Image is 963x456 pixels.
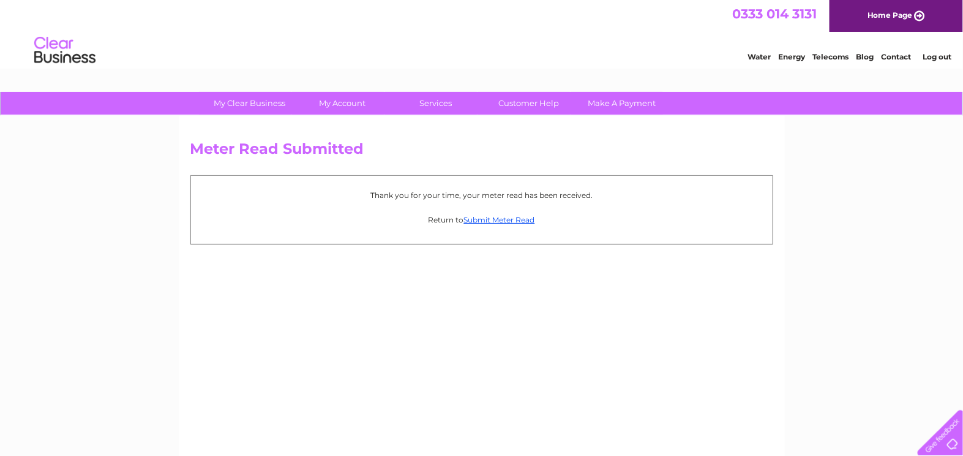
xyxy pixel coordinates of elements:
[199,92,300,115] a: My Clear Business
[193,7,771,59] div: Clear Business is a trading name of Verastar Limited (registered in [GEOGRAPHIC_DATA] No. 3667643...
[464,215,535,224] a: Submit Meter Read
[197,189,766,201] p: Thank you for your time, your meter read has been received.
[748,52,771,61] a: Water
[292,92,393,115] a: My Account
[385,92,486,115] a: Services
[190,140,773,164] h2: Meter Read Submitted
[778,52,805,61] a: Energy
[571,92,672,115] a: Make A Payment
[478,92,579,115] a: Customer Help
[732,6,817,21] a: 0333 014 3131
[197,214,766,226] p: Return to
[923,52,951,61] a: Log out
[882,52,912,61] a: Contact
[812,52,849,61] a: Telecoms
[856,52,874,61] a: Blog
[34,32,96,69] img: logo.png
